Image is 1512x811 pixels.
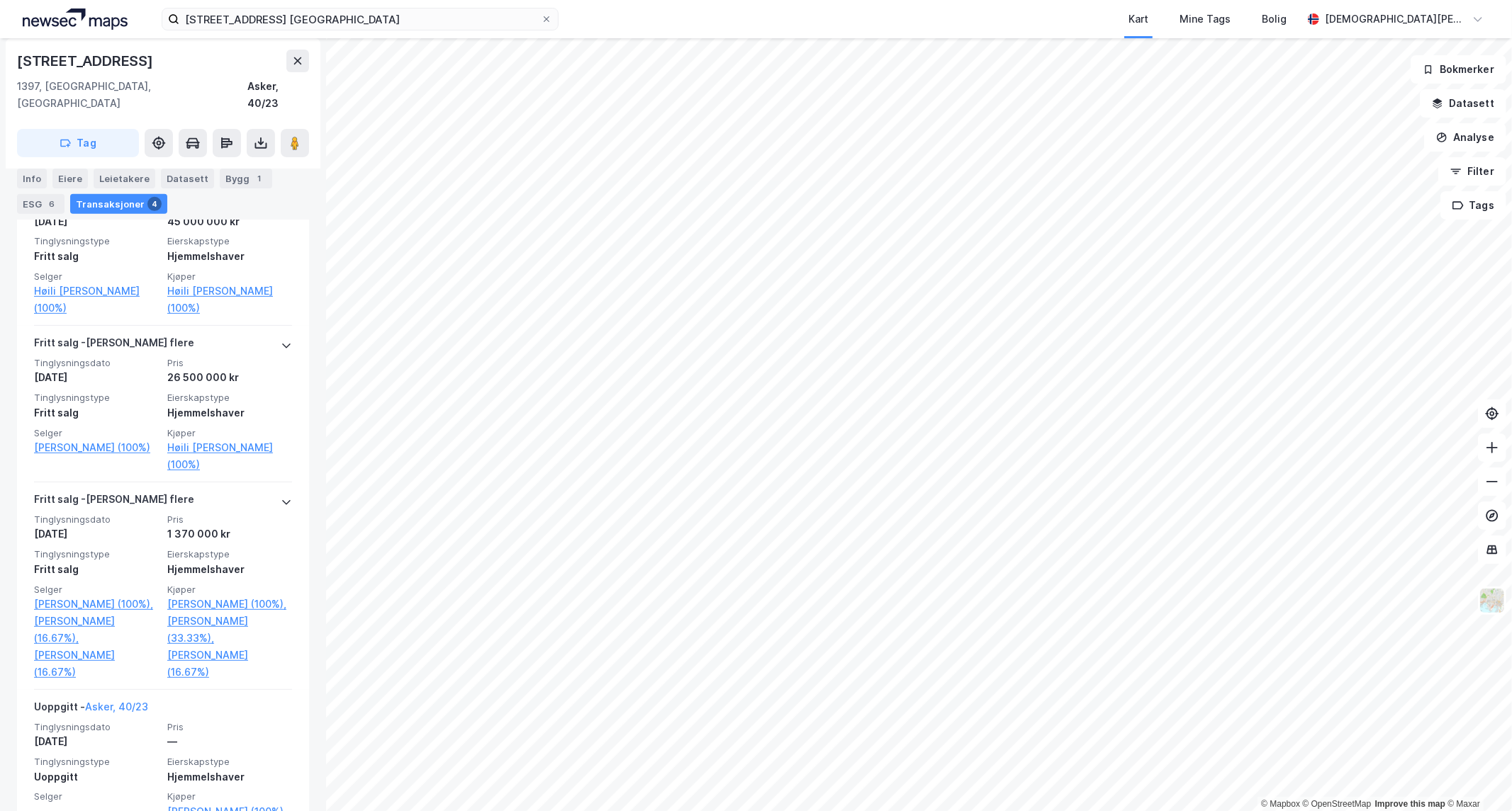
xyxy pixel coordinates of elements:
[247,78,309,112] div: Asker, 40/23
[17,169,47,188] div: Info
[34,248,159,265] div: Fritt salg
[167,248,292,265] div: Hjemmelshaver
[34,647,159,681] a: [PERSON_NAME] (16.67%)
[34,790,159,803] span: Selger
[167,721,292,733] span: Pris
[34,439,159,456] a: [PERSON_NAME] (100%)
[94,169,155,188] div: Leietakere
[167,404,292,421] div: Hjemmelshaver
[167,392,292,404] span: Eierskapstype
[34,369,159,386] div: [DATE]
[220,169,272,188] div: Bygg
[167,526,292,543] div: 1 370 000 kr
[52,169,88,188] div: Eiere
[167,756,292,768] span: Eierskapstype
[1375,799,1445,809] a: Improve this map
[34,596,159,613] a: [PERSON_NAME] (100%),
[17,50,156,72] div: [STREET_ADDRESS]
[1479,587,1506,614] img: Z
[34,427,159,439] span: Selger
[34,698,148,721] div: Uoppgitt -
[34,584,159,596] span: Selger
[167,769,292,786] div: Hjemmelshaver
[1441,743,1512,811] iframe: Chat Widget
[34,613,159,647] a: [PERSON_NAME] (16.67%),
[34,733,159,750] div: [DATE]
[34,271,159,283] span: Selger
[34,357,159,369] span: Tinglysningsdato
[1411,55,1506,84] button: Bokmerker
[252,171,267,186] div: 1
[167,439,292,473] a: Høili [PERSON_NAME] (100%)
[167,427,292,439] span: Kjøper
[1438,157,1506,186] button: Filter
[1441,743,1512,811] div: Kontrollprogram for chat
[167,790,292,803] span: Kjøper
[17,194,65,214] div: ESG
[34,721,159,733] span: Tinglysningsdato
[70,194,167,214] div: Transaksjoner
[1303,799,1372,809] a: OpenStreetMap
[1180,11,1231,28] div: Mine Tags
[147,197,162,211] div: 4
[1261,799,1300,809] a: Mapbox
[34,561,159,578] div: Fritt salg
[1262,11,1287,28] div: Bolig
[34,213,159,230] div: [DATE]
[167,647,292,681] a: [PERSON_NAME] (16.67%)
[17,78,247,112] div: 1397, [GEOGRAPHIC_DATA], [GEOGRAPHIC_DATA]
[34,235,159,247] span: Tinglysningstype
[34,392,159,404] span: Tinglysningstype
[167,561,292,578] div: Hjemmelshaver
[34,283,159,317] a: Høili [PERSON_NAME] (100%)
[167,548,292,560] span: Eierskapstype
[167,213,292,230] div: 45 000 000 kr
[23,8,128,30] img: logo.a4113a55bc3d86da70a041830d287a7e.svg
[34,514,159,526] span: Tinglysningsdato
[1424,123,1506,152] button: Analyse
[1325,11,1467,28] div: [DEMOGRAPHIC_DATA][PERSON_NAME]
[167,369,292,386] div: 26 500 000 kr
[1440,191,1506,220] button: Tags
[167,514,292,526] span: Pris
[1129,11,1148,28] div: Kart
[161,169,214,188] div: Datasett
[167,733,292,750] div: —
[167,271,292,283] span: Kjøper
[34,334,194,357] div: Fritt salg - [PERSON_NAME] flere
[45,197,59,211] div: 6
[34,756,159,768] span: Tinglysningstype
[167,613,292,647] a: [PERSON_NAME] (33.33%),
[167,283,292,317] a: Høili [PERSON_NAME] (100%)
[34,491,194,514] div: Fritt salg - [PERSON_NAME] flere
[167,357,292,369] span: Pris
[34,526,159,543] div: [DATE]
[179,8,541,30] input: Søk på adresse, matrikkel, gårdeiere, leietakere eller personer
[167,584,292,596] span: Kjøper
[1420,89,1506,118] button: Datasett
[17,129,139,157] button: Tag
[167,596,292,613] a: [PERSON_NAME] (100%),
[34,769,159,786] div: Uoppgitt
[167,235,292,247] span: Eierskapstype
[34,548,159,560] span: Tinglysningstype
[85,701,148,713] a: Asker, 40/23
[34,404,159,421] div: Fritt salg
